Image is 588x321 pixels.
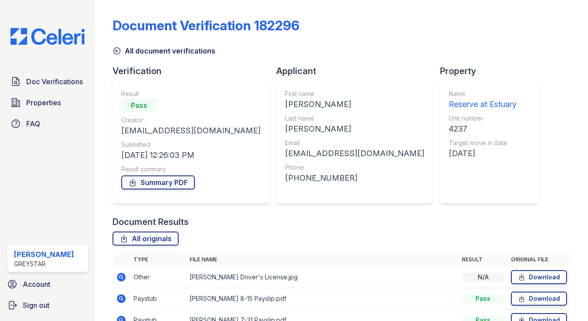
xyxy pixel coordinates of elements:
[449,123,517,135] div: 4237
[7,94,88,111] a: Properties
[121,98,156,112] div: Pass
[113,65,276,77] div: Verification
[449,89,517,98] div: Name
[507,253,570,267] th: Original file
[121,149,261,161] div: [DATE] 12:26:03 PM
[462,273,504,282] div: N/A
[121,89,261,98] div: Result
[449,98,517,111] div: Reserve at Estuary
[26,118,40,129] span: FAQ
[113,232,179,246] a: All originals
[186,288,458,310] td: [PERSON_NAME] 8-15 Payslip.pdf
[4,28,92,45] img: CE_Logo_Blue-a8612792a0a2168367f1c8372b55b34899dd931a85d93a1a3d3e32e68fde9ad4.png
[186,253,458,267] th: File name
[121,175,195,189] a: Summary PDF
[511,292,567,306] a: Download
[14,249,74,260] div: [PERSON_NAME]
[462,294,504,303] div: Pass
[285,147,424,160] div: [EMAIL_ADDRESS][DOMAIN_NAME]
[26,76,83,87] span: Doc Verifications
[26,97,61,108] span: Properties
[276,65,440,77] div: Applicant
[113,18,299,33] div: Document Verification 182296
[4,296,92,314] a: Sign out
[511,270,567,284] a: Download
[121,116,261,125] div: Creator
[440,65,545,77] div: Property
[130,267,186,288] td: Other
[285,98,424,111] div: [PERSON_NAME]
[186,267,458,288] td: [PERSON_NAME] Driver's License.jpg
[23,300,49,310] span: Sign out
[121,165,261,174] div: Result summary
[449,114,517,123] div: Unit number
[130,253,186,267] th: Type
[449,147,517,160] div: [DATE]
[285,163,424,172] div: Phone
[285,139,424,147] div: Email
[7,73,88,90] a: Doc Verifications
[449,89,517,111] a: Name Reserve at Estuary
[285,114,424,123] div: Last name
[130,288,186,310] td: Paystub
[14,260,74,268] div: Greystar
[113,46,215,56] a: All document verifications
[449,139,517,147] div: Target move in date
[4,275,92,293] a: Account
[121,140,261,149] div: Submitted
[285,123,424,135] div: [PERSON_NAME]
[7,115,88,132] a: FAQ
[113,216,189,228] div: Document Results
[458,253,507,267] th: Result
[285,172,424,184] div: [PHONE_NUMBER]
[23,279,50,289] span: Account
[285,89,424,98] div: First name
[121,125,261,137] div: [EMAIL_ADDRESS][DOMAIN_NAME]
